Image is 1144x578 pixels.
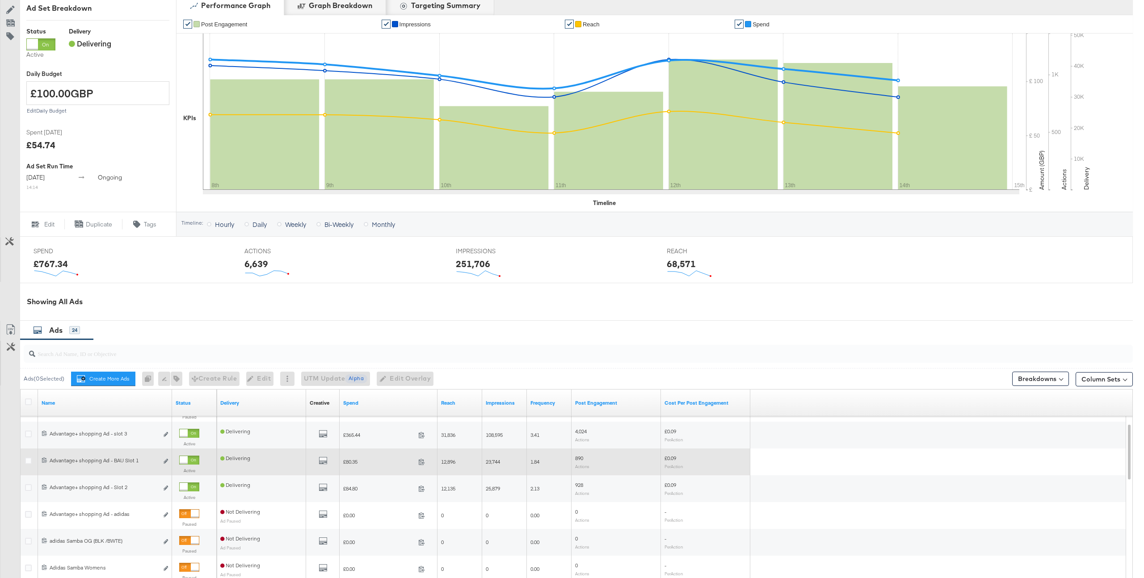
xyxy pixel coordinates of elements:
div: Advantage+ shopping Ad - slot 3 [50,430,158,437]
div: Ad Set Run Time [26,162,169,171]
sub: Actions [575,437,589,442]
div: Performance Graph [201,0,270,11]
a: Ad Name. [42,399,168,406]
label: Paused [179,521,199,527]
button: Edit [20,219,64,230]
div: Showing All Ads [27,297,1133,307]
div: Targeting Summary [411,0,480,11]
span: £0.00 [343,565,415,572]
sub: Per Action [665,571,683,576]
sub: Actions [575,571,589,576]
div: Status [26,27,55,36]
text: Actions [1060,169,1068,190]
span: 12,896 [441,458,455,465]
sub: Per Action [665,544,683,549]
text: Delivery [1082,167,1090,190]
button: Column Sets [1076,372,1133,386]
div: adidas Samba OG (BLK /BWTE) [50,537,158,544]
span: £0.09 [665,428,676,435]
a: The number of times your ad was served. On mobile apps an ad is counted as served the first time ... [486,399,523,406]
div: Creative [310,399,329,406]
span: £365.44 [343,431,415,438]
span: 0 [486,565,488,572]
sub: Ad Paused [220,518,241,524]
sub: Actions [575,490,589,496]
span: ongoing [98,173,122,181]
div: £54.74 [26,138,55,151]
div: Timeline: [181,220,203,226]
span: 0 [441,565,444,572]
span: 25,879 [486,485,500,492]
button: Tags [122,219,167,230]
div: 6,639 [244,257,268,270]
a: ✔ [565,20,574,29]
a: The average number of times your ad was served to each person. [530,399,568,406]
span: Weekly [285,220,306,229]
div: Delivery [69,27,111,36]
span: 0.00 [530,565,539,572]
div: Adidas Samba Womens [50,564,158,571]
div: KPIs [183,114,196,122]
div: £767.34 [34,257,68,270]
a: Reflects the ability of your Ad to achieve delivery. [220,399,303,406]
sub: Actions [575,464,589,469]
span: Impressions [400,21,431,28]
span: 108,595 [486,431,503,438]
span: £0.00 [343,512,415,519]
sub: Per Action [665,490,683,496]
span: Edit [44,220,55,229]
a: ✔ [382,20,391,29]
span: 0.00 [530,512,539,519]
div: Graph Breakdown [309,0,372,11]
span: £0.00 [343,539,415,545]
div: Ad Set Breakdown [26,3,169,13]
label: Active [26,50,55,59]
span: 31,836 [441,431,455,438]
span: Spent [DATE] [26,128,93,137]
span: Not Delivering [220,508,260,515]
span: Daily [252,220,267,229]
span: 890 [575,455,583,461]
span: - [665,535,666,542]
span: Delivering [69,38,111,48]
div: Advantage+ shopping Ad - Slot 2 [50,484,158,491]
span: 0 [575,562,578,569]
sub: Ad Paused [220,572,241,577]
sub: Per Action [665,437,683,442]
span: 1.84 [530,458,539,465]
span: ACTIONS [244,247,311,255]
sub: Ad Paused [220,545,241,550]
span: £84.80 [343,485,415,492]
div: Advantage+ shopping Ad - adidas [50,511,158,518]
label: Active [179,468,199,473]
button: Create More Ads [71,372,135,386]
span: Bi-Weekly [324,220,353,229]
a: The number of actions related to your Page's posts as a result of your ad. [575,399,657,406]
a: ✔ [735,20,744,29]
span: Tags [144,220,156,229]
span: [DATE] [26,173,45,181]
span: Not Delivering [220,562,260,569]
span: Delivering [220,482,250,488]
span: Ads [49,326,63,335]
sub: Per Action [665,464,683,469]
span: Reach [583,21,600,28]
span: 4,024 [575,428,587,435]
span: £0.09 [665,482,676,488]
button: Duplicate [64,219,122,230]
sub: Actions [575,517,589,523]
span: 0 [486,539,488,545]
span: 0 [575,508,578,515]
span: 0 [486,512,488,519]
span: £80.35 [343,458,415,465]
a: ✔ [183,20,192,29]
div: 24 [69,326,80,334]
span: Not Delivering [220,535,260,542]
a: Shows the current state of your Ad. [176,399,213,406]
div: Edit Daily Budget [26,108,169,114]
span: 2.13 [530,485,539,492]
span: IMPRESSIONS [456,247,523,255]
span: 23,744 [486,458,500,465]
span: 0 [441,539,444,545]
div: 251,706 [456,257,490,270]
